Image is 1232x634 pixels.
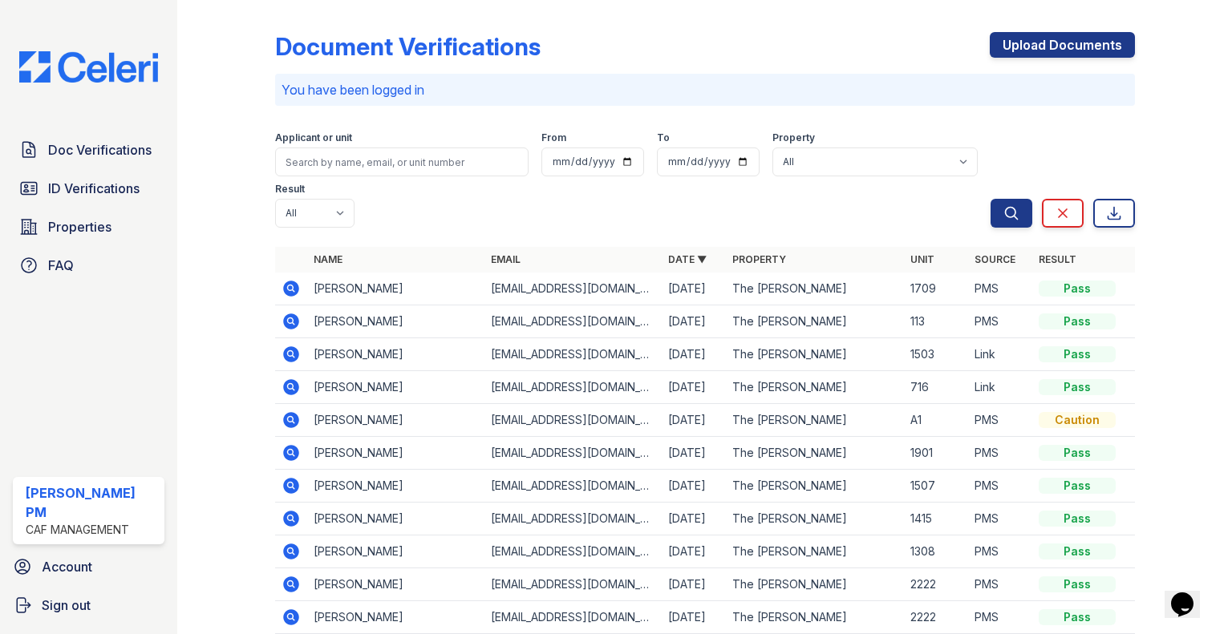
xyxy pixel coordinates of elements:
td: 2222 [904,601,968,634]
a: FAQ [13,249,164,281]
td: PMS [968,470,1032,503]
div: [PERSON_NAME] PM [26,483,158,522]
td: [PERSON_NAME] [307,470,484,503]
a: Properties [13,211,164,243]
td: 1415 [904,503,968,535]
a: Unit [910,253,934,265]
td: PMS [968,437,1032,470]
span: Sign out [42,596,91,615]
td: The [PERSON_NAME] [726,305,903,338]
td: Link [968,371,1032,404]
a: Result [1039,253,1076,265]
td: [DATE] [662,273,726,305]
td: 1308 [904,535,968,568]
td: [EMAIL_ADDRESS][DOMAIN_NAME] [484,437,662,470]
td: PMS [968,273,1032,305]
td: [EMAIL_ADDRESS][DOMAIN_NAME] [484,305,662,338]
div: Pass [1039,346,1116,362]
td: [PERSON_NAME] [307,305,484,338]
div: Document Verifications [275,32,541,61]
div: Pass [1039,445,1116,461]
label: From [541,131,566,144]
td: The [PERSON_NAME] [726,568,903,601]
div: Pass [1039,379,1116,395]
td: Link [968,338,1032,371]
td: [EMAIL_ADDRESS][DOMAIN_NAME] [484,601,662,634]
img: CE_Logo_Blue-a8612792a0a2168367f1c8372b55b34899dd931a85d93a1a3d3e32e68fde9ad4.png [6,51,171,83]
td: [PERSON_NAME] [307,404,484,437]
a: Source [975,253,1015,265]
td: [DATE] [662,404,726,437]
td: [EMAIL_ADDRESS][DOMAIN_NAME] [484,338,662,371]
td: [PERSON_NAME] [307,503,484,535]
td: [DATE] [662,601,726,634]
td: The [PERSON_NAME] [726,273,903,305]
td: 113 [904,305,968,338]
a: Doc Verifications [13,134,164,166]
td: [DATE] [662,338,726,371]
a: Sign out [6,589,171,621]
td: The [PERSON_NAME] [726,404,903,437]
td: [EMAIL_ADDRESS][DOMAIN_NAME] [484,568,662,601]
label: Property [772,131,815,144]
td: [EMAIL_ADDRESS][DOMAIN_NAME] [484,470,662,503]
td: The [PERSON_NAME] [726,338,903,371]
label: To [657,131,670,144]
td: [PERSON_NAME] [307,338,484,371]
td: [DATE] [662,437,726,470]
td: [DATE] [662,503,726,535]
td: PMS [968,305,1032,338]
td: 716 [904,371,968,404]
iframe: chat widget [1165,570,1216,618]
span: ID Verifications [48,179,140,198]
td: [PERSON_NAME] [307,568,484,601]
div: Pass [1039,511,1116,527]
td: [DATE] [662,470,726,503]
td: The [PERSON_NAME] [726,371,903,404]
label: Result [275,183,305,196]
td: PMS [968,601,1032,634]
td: [PERSON_NAME] [307,601,484,634]
a: ID Verifications [13,172,164,204]
td: The [PERSON_NAME] [726,535,903,568]
div: Pass [1039,543,1116,559]
span: FAQ [48,256,74,275]
td: [DATE] [662,305,726,338]
td: PMS [968,535,1032,568]
td: [EMAIL_ADDRESS][DOMAIN_NAME] [484,371,662,404]
td: [EMAIL_ADDRESS][DOMAIN_NAME] [484,273,662,305]
td: 1901 [904,437,968,470]
td: [PERSON_NAME] [307,535,484,568]
label: Applicant or unit [275,131,352,144]
div: Pass [1039,478,1116,494]
div: Pass [1039,576,1116,592]
td: 1503 [904,338,968,371]
a: Upload Documents [990,32,1135,58]
input: Search by name, email, or unit number [275,147,529,176]
td: 2222 [904,568,968,601]
td: A1 [904,404,968,437]
td: 1507 [904,470,968,503]
span: Account [42,557,92,576]
div: Pass [1039,609,1116,625]
div: Caution [1039,412,1116,428]
td: PMS [968,503,1032,535]
td: The [PERSON_NAME] [726,601,903,634]
td: [EMAIL_ADDRESS][DOMAIN_NAME] [484,404,662,437]
td: The [PERSON_NAME] [726,503,903,535]
td: PMS [968,568,1032,601]
td: [PERSON_NAME] [307,273,484,305]
div: Pass [1039,281,1116,297]
a: Date ▼ [668,253,707,265]
a: Email [491,253,521,265]
div: CAF Management [26,522,158,538]
span: Doc Verifications [48,140,152,160]
td: The [PERSON_NAME] [726,470,903,503]
td: [DATE] [662,371,726,404]
td: 1709 [904,273,968,305]
td: [EMAIL_ADDRESS][DOMAIN_NAME] [484,535,662,568]
td: [PERSON_NAME] [307,437,484,470]
td: The [PERSON_NAME] [726,437,903,470]
td: [PERSON_NAME] [307,371,484,404]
